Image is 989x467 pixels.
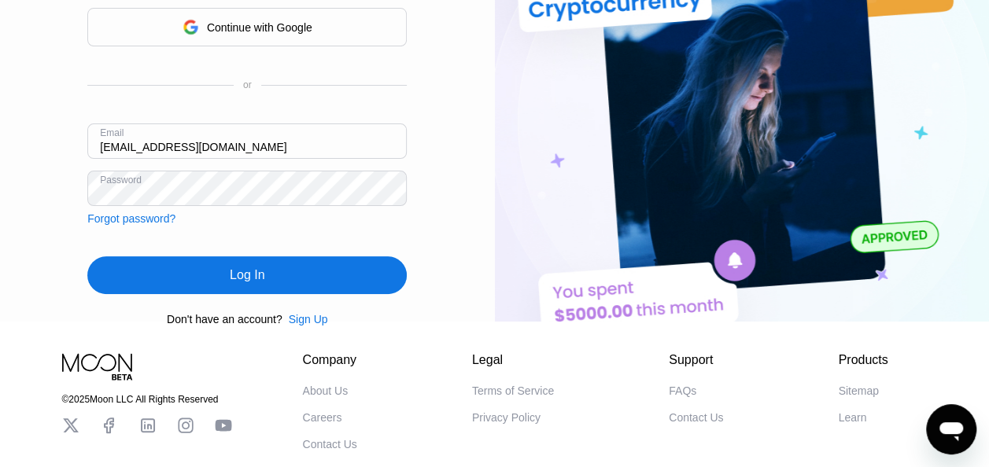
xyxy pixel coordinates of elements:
[303,384,349,397] div: About Us
[669,384,696,397] div: FAQs
[303,411,342,424] div: Careers
[87,256,407,294] div: Log In
[472,411,541,424] div: Privacy Policy
[167,313,282,325] div: Don't have an account?
[87,8,407,46] div: Continue with Google
[303,353,357,367] div: Company
[207,21,312,34] div: Continue with Google
[100,127,124,138] div: Email
[230,267,264,283] div: Log In
[62,394,232,405] div: © 2025 Moon LLC All Rights Reserved
[472,384,554,397] div: Terms of Service
[87,212,175,225] div: Forgot password?
[838,411,866,424] div: Learn
[669,411,723,424] div: Contact Us
[100,175,142,186] div: Password
[669,353,723,367] div: Support
[838,384,878,397] div: Sitemap
[289,313,328,325] div: Sign Up
[472,353,554,367] div: Legal
[243,79,252,90] div: or
[303,438,357,450] div: Contact Us
[838,353,888,367] div: Products
[926,404,976,454] iframe: Button to launch messaging window
[282,313,328,325] div: Sign Up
